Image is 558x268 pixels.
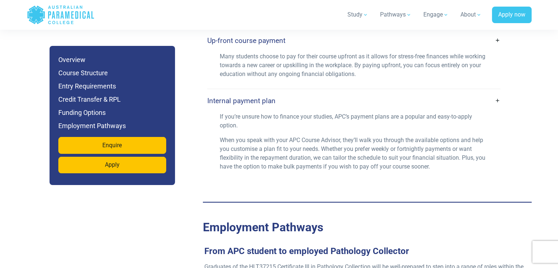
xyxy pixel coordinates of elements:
[220,136,488,171] p: When you speak with your APC Course Advisor, they’ll walk you through the available options and h...
[419,4,453,25] a: Engage
[203,220,532,234] h2: Employment Pathways
[207,36,285,45] h4: Up-front course payment
[220,52,488,79] p: Many students choose to pay for their course upfront as it allows for stress-free finances while ...
[207,97,276,105] h4: Internal payment plan
[200,246,529,257] h3: From APC student to employed Pathology Collector
[376,4,416,25] a: Pathways
[343,4,373,25] a: Study
[492,7,532,23] a: Apply now
[456,4,486,25] a: About
[207,92,500,109] a: Internal payment plan
[207,32,500,49] a: Up-front course payment
[220,112,488,130] p: If you’re unsure how to finance your studies, APC’s payment plans are a popular and easy-to-apply...
[27,3,95,27] a: Australian Paramedical College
